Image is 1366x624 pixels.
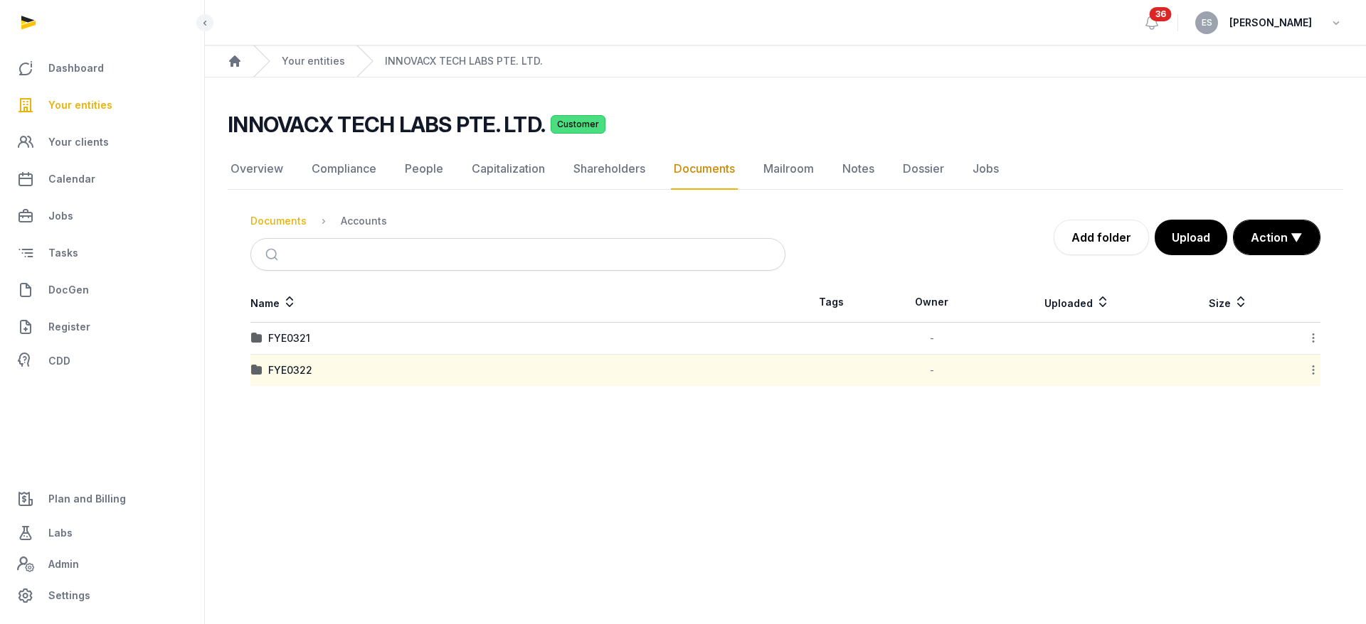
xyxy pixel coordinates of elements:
[11,273,193,307] a: DocGen
[877,282,988,323] th: Owner
[205,45,1366,77] nav: Breadcrumb
[48,60,104,77] span: Dashboard
[282,54,345,68] a: Your entities
[48,134,109,151] span: Your clients
[48,281,89,298] span: DocGen
[900,149,947,190] a: Dossier
[1167,282,1289,323] th: Size
[11,236,193,270] a: Tasks
[469,149,548,190] a: Capitalization
[1155,220,1227,255] button: Upload
[1195,11,1218,34] button: ES
[11,125,193,159] a: Your clients
[1202,18,1212,27] span: ES
[309,149,379,190] a: Compliance
[11,162,193,196] a: Calendar
[48,244,78,262] span: Tasks
[250,282,785,323] th: Name
[11,51,193,85] a: Dashboard
[251,333,263,344] img: folder.svg
[970,149,1002,190] a: Jobs
[11,482,193,516] a: Plan and Billing
[1229,14,1312,31] span: [PERSON_NAME]
[402,149,446,190] a: People
[48,525,73,542] span: Labs
[48,556,79,573] span: Admin
[268,363,312,377] div: FYE0322
[257,239,290,270] button: Submit
[48,587,90,604] span: Settings
[385,54,543,68] a: INNOVACX TECH LABS PTE. LTD.
[11,310,193,344] a: Register
[11,579,193,613] a: Settings
[48,208,73,225] span: Jobs
[1234,220,1320,254] button: Action ▼
[250,214,307,228] div: Documents
[251,365,263,376] img: folder.svg
[341,214,387,228] div: Accounts
[48,490,126,507] span: Plan and Billing
[11,347,193,375] a: CDD
[48,318,90,335] span: Register
[228,149,286,190] a: Overview
[877,355,988,387] td: -
[48,353,70,370] span: CDD
[268,331,310,345] div: FYE0321
[785,282,877,323] th: Tags
[987,282,1167,323] th: Uploaded
[551,115,605,134] span: Customer
[11,516,193,550] a: Labs
[671,149,738,190] a: Documents
[1054,220,1149,255] a: Add folder
[840,149,877,190] a: Notes
[228,149,1343,190] nav: Tabs
[11,550,193,579] a: Admin
[571,149,648,190] a: Shareholders
[877,323,988,355] td: -
[48,97,112,114] span: Your entities
[1150,7,1172,21] span: 36
[11,88,193,122] a: Your entities
[11,199,193,233] a: Jobs
[228,112,545,137] h2: INNOVACX TECH LABS PTE. LTD.
[761,149,817,190] a: Mailroom
[48,171,95,188] span: Calendar
[250,204,785,238] nav: Breadcrumb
